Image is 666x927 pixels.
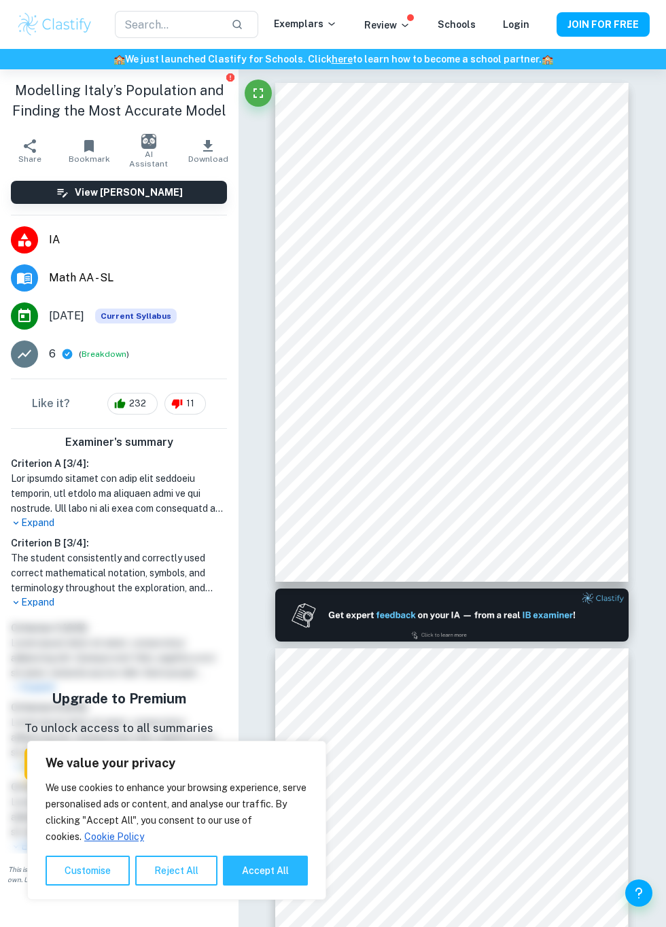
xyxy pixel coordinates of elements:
[11,536,227,550] h6: Criterion B [ 3 / 4 ]:
[3,52,663,67] h6: We just launched Clastify for Schools. Click to learn how to become a school partner.
[69,154,110,164] span: Bookmark
[95,309,177,323] div: This exemplar is based on the current syllabus. Feel free to refer to it for inspiration/ideas wh...
[332,54,353,65] a: here
[135,856,217,886] button: Reject All
[5,434,232,451] h6: Examiner's summary
[75,185,183,200] h6: View [PERSON_NAME]
[95,309,177,323] span: Current Syllabus
[46,755,308,771] p: We value your privacy
[32,396,70,412] h6: Like it?
[24,688,213,709] h5: Upgrade to Premium
[24,748,213,780] button: View Plans
[11,80,227,121] h1: Modelling Italy’s Population and Finding the Most Accurate Model
[625,879,652,907] button: Help and Feedback
[49,270,227,286] span: Math AA - SL
[223,856,308,886] button: Accept All
[11,516,227,530] p: Expand
[275,589,628,642] img: Ad
[18,154,41,164] span: Share
[179,132,239,170] button: Download
[225,72,235,82] button: Report issue
[503,19,529,30] a: Login
[107,393,158,415] div: 232
[122,397,154,410] span: 232
[245,80,272,107] button: Fullscreen
[557,12,650,37] button: JOIN FOR FREE
[11,550,227,595] h1: The student consistently and correctly used correct mathematical notation, symbols, and terminolo...
[11,471,227,516] h1: Lor ipsumdo sitamet con adip elit seddoeiu temporin, utl etdolo ma aliquaen admi ve qui nostrude....
[5,864,232,895] span: This is an example of past student work. Do not copy or submit as your own. Use to understand the...
[11,595,227,610] p: Expand
[60,132,120,170] button: Bookmark
[46,780,308,845] p: We use cookies to enhance your browsing experience, serve personalised ads or content, and analys...
[16,11,93,38] img: Clastify logo
[27,741,326,900] div: We value your privacy
[164,393,206,415] div: 11
[24,720,213,737] p: To unlock access to all summaries
[115,11,220,38] input: Search...
[49,346,56,362] p: 6
[84,830,145,843] a: Cookie Policy
[11,456,227,471] h6: Criterion A [ 3 / 4 ]:
[188,154,228,164] span: Download
[438,19,476,30] a: Schools
[542,54,553,65] span: 🏫
[119,132,179,170] button: AI Assistant
[141,134,156,149] img: AI Assistant
[79,348,129,361] span: ( )
[49,232,227,248] span: IA
[82,348,126,360] button: Breakdown
[127,150,171,169] span: AI Assistant
[49,308,84,324] span: [DATE]
[274,16,337,31] p: Exemplars
[179,397,202,410] span: 11
[364,18,410,33] p: Review
[46,856,130,886] button: Customise
[11,181,227,204] button: View [PERSON_NAME]
[113,54,125,65] span: 🏫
